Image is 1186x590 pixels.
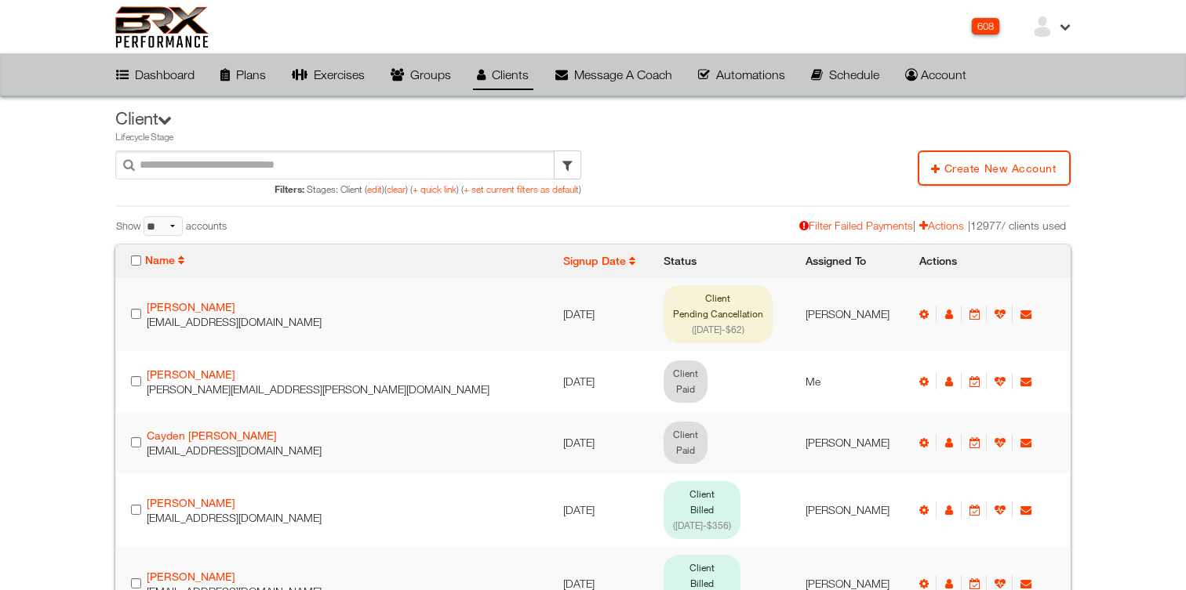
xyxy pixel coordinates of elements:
[555,473,656,547] td: [DATE]
[387,183,406,195] a: clear
[216,60,270,89] a: Plans
[664,382,708,395] a: Client Paid
[901,60,971,89] a: Account
[220,68,266,81] div: Plans
[964,217,1066,233] span: | 12977 / clients used
[811,68,879,81] div: Schedule
[673,502,731,534] div: Billed
[798,277,911,351] td: [PERSON_NAME]
[806,60,883,89] a: Schedule
[673,443,698,458] div: Paid
[698,68,785,81] div: Automations
[1031,15,1054,38] img: ex-default-user.svg
[115,107,1071,144] h3: Client
[911,244,1071,277] td: Actions
[292,68,365,81] div: Exercises
[275,183,304,195] strong: Filters:
[673,291,763,306] div: Client
[391,68,451,81] div: Groups
[307,183,365,195] span: Stages: Client
[116,219,140,233] span: Show
[111,60,198,89] a: Dashboard
[287,60,369,89] a: Exercises
[673,366,698,382] div: Client
[799,219,913,232] a: Filter Failed Payments
[464,183,579,195] a: + set current filters as default
[147,443,322,457] span: [EMAIL_ADDRESS][DOMAIN_NAME]
[905,68,966,81] div: Account
[664,518,740,531] a: Client Billed ([DATE]-$356)
[798,473,911,547] td: [PERSON_NAME]
[563,255,635,267] a: Signup Date
[186,219,227,233] span: accounts
[693,60,789,89] a: Automations
[367,183,382,195] a: edit
[147,496,235,509] a: [PERSON_NAME]
[147,429,277,442] a: Cayden [PERSON_NAME]
[798,351,911,412] td: Me
[115,6,209,48] img: 6f7da32581c89ca25d665dc3aae533e4f14fe3ef_original.svg
[931,161,984,175] span: Create
[664,443,708,456] a: Client Paid
[147,300,235,313] a: [PERSON_NAME]
[673,306,763,338] div: Pending Cancellation
[673,382,698,397] div: Paid
[555,68,672,81] div: Message A Coach
[145,254,184,266] a: Name
[798,412,911,473] td: [PERSON_NAME]
[555,277,656,351] td: [DATE]
[147,315,322,328] span: [EMAIL_ADDRESS][DOMAIN_NAME]
[387,60,456,89] a: Groups
[799,217,919,233] span: |
[555,412,656,473] td: [DATE]
[115,182,581,197] div: ( ) ( ) ( ) ( )
[673,487,731,502] div: Client
[116,68,195,81] div: Dashboard
[473,60,533,90] a: Clients
[551,60,676,89] a: Message A Coach
[664,322,773,335] a: Client Pending Cancellation ([DATE]-$62)
[115,107,1071,144] a: ClientLifecycle Stage
[673,427,698,443] div: Client
[413,183,457,195] a: + quick link
[147,511,322,524] span: [EMAIL_ADDRESS][DOMAIN_NAME]
[147,367,235,381] a: [PERSON_NAME]
[673,560,731,576] div: Client
[919,219,964,232] a: Actions
[798,244,911,277] td: Assigned To
[673,518,731,534] div: ( [DATE] - $356 )
[477,68,529,81] div: Clients
[673,322,763,338] div: ( [DATE] - $62 )
[656,244,798,277] td: Status
[147,382,489,396] span: [PERSON_NAME][EMAIL_ADDRESS][PERSON_NAME][DOMAIN_NAME]
[972,18,999,34] div: 608
[147,570,235,583] a: [PERSON_NAME]
[115,131,1071,144] div: Lifecycle Stage
[555,351,656,412] td: [DATE]
[918,150,1071,186] a: CreateNew Account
